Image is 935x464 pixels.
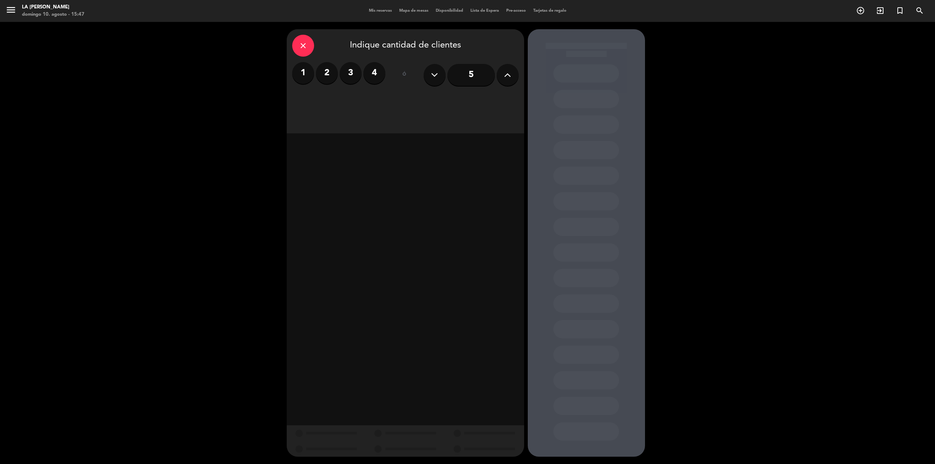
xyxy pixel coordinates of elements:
span: Mis reservas [365,9,396,13]
label: 3 [340,62,362,84]
label: 2 [316,62,338,84]
i: menu [5,4,16,15]
i: turned_in_not [896,6,904,15]
label: 1 [292,62,314,84]
label: 4 [363,62,385,84]
i: close [299,41,308,50]
span: Tarjetas de regalo [530,9,570,13]
span: Lista de Espera [467,9,503,13]
span: Mapa de mesas [396,9,432,13]
div: ó [393,62,416,88]
span: Disponibilidad [432,9,467,13]
span: Pre-acceso [503,9,530,13]
div: Indique cantidad de clientes [292,35,519,57]
div: domingo 10. agosto - 15:47 [22,11,84,18]
i: exit_to_app [876,6,885,15]
i: search [915,6,924,15]
i: add_circle_outline [856,6,865,15]
div: LA [PERSON_NAME] [22,4,84,11]
button: menu [5,4,16,18]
